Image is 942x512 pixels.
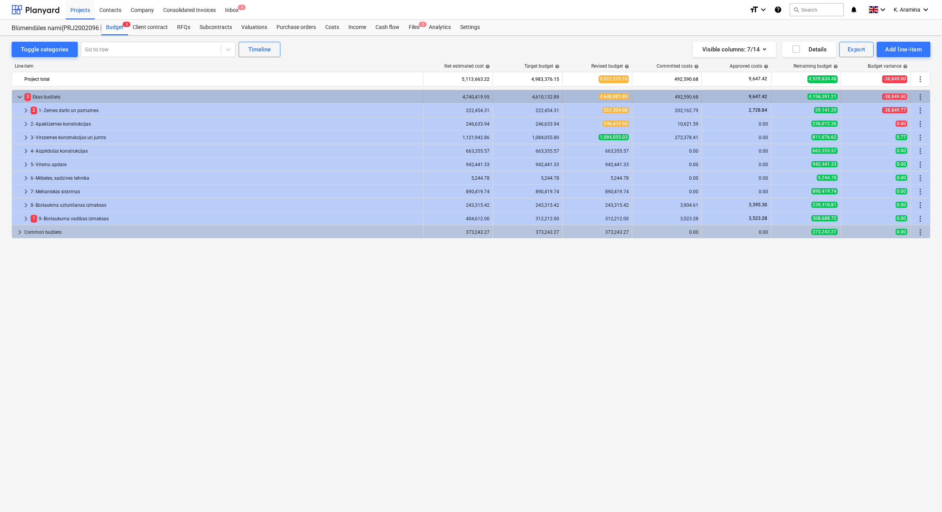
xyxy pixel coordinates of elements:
[272,20,321,35] a: Purchase orders
[24,93,31,100] span: 3
[811,148,838,154] span: 663,355.57
[748,202,768,208] span: 3,395.30
[811,121,838,127] span: 236,012.36
[602,107,629,113] span: 261,304.08
[901,64,908,69] span: help
[916,228,925,237] span: More actions
[705,230,768,235] div: 0.00
[896,229,907,235] span: 0.00
[839,42,874,57] button: Export
[419,22,427,27] span: 2
[21,214,31,223] span: keyboard_arrow_right
[24,91,420,103] div: Ēkas budžets
[903,475,942,512] iframe: Chat Widget
[566,202,629,208] div: 243,315.42
[496,135,559,140] div: 1,084,055.80
[427,175,490,181] div: 5,244.78
[427,230,490,235] div: 373,243.27
[31,213,420,225] div: 9- Būvlaukuma vadības izmaksas
[896,121,907,127] span: 0.00
[12,42,78,57] button: Toggle categories
[896,161,907,167] span: 0.00
[195,20,237,35] a: Subcontracts
[12,24,92,32] div: Blūmendāles nami(PRJ2002096 Prūšu 3 kārta) - 2601984
[896,202,907,208] span: 0.00
[794,63,838,69] div: Remaining budget
[128,20,172,35] a: Client contract
[566,148,629,154] div: 663,355.57
[21,133,31,142] span: keyboard_arrow_right
[21,119,31,129] span: keyboard_arrow_right
[566,189,629,194] div: 890,419.74
[896,134,907,140] span: 0.77
[705,189,768,194] div: 0.00
[496,162,559,167] div: 942,441.33
[31,185,420,198] div: 7- Mehaniskās sistēmas
[635,216,698,221] div: 3,523.28
[21,146,31,156] span: keyboard_arrow_right
[424,20,456,35] a: Analytics
[101,20,128,35] div: Budget
[239,42,280,57] button: Timeline
[748,216,768,221] span: 3,523.28
[635,73,698,85] div: 492,590.68
[705,121,768,127] div: 0.00
[24,73,420,85] div: Project total
[693,42,776,57] button: Visible columns:7/14
[811,202,838,208] span: 239,410.81
[916,119,925,129] span: More actions
[882,94,907,100] span: -38,849.00
[496,73,559,85] div: 4,983,376.15
[172,20,195,35] div: RFQs
[15,228,24,237] span: keyboard_arrow_right
[553,64,560,69] span: help
[31,104,420,117] div: 1- Zemes darbi un pamatnes
[427,121,490,127] div: 246,633.94
[456,20,485,35] a: Settings
[759,5,768,14] i: keyboard_arrow_down
[635,162,698,167] div: 0.00
[705,175,768,181] div: 0.00
[705,135,768,140] div: 0.00
[748,76,768,82] span: 9,647.42
[850,5,858,14] i: notifications
[693,64,699,69] span: help
[599,134,629,140] span: 1,084,055.03
[916,92,925,102] span: More actions
[404,20,424,35] a: Files2
[21,187,31,196] span: keyboard_arrow_right
[31,199,420,211] div: 8- Būvlaukma uzturēšanas izmaksas
[916,106,925,115] span: More actions
[916,133,925,142] span: More actions
[635,189,698,194] div: 0.00
[427,162,490,167] div: 942,441.33
[877,42,930,57] button: Add line-item
[24,226,420,238] div: Common budžets
[444,63,490,69] div: Net estimated cost
[31,215,37,222] span: 1
[524,63,560,69] div: Target budget
[882,75,907,83] span: -38,849.00
[882,107,907,113] span: -38,849.77
[566,175,629,181] div: 5,244.78
[496,230,559,235] div: 373,243.27
[811,188,838,194] span: 890,419.74
[427,202,490,208] div: 243,315.42
[566,162,629,167] div: 942,441.33
[916,146,925,156] span: More actions
[896,148,907,154] span: 0.00
[848,44,865,54] div: Export
[896,188,907,194] span: 0.00
[31,118,420,130] div: 2- Apakšzemes konstrukcijas
[894,7,920,13] span: K. Aramina
[705,148,768,154] div: 0.00
[730,63,768,69] div: Approved costs
[790,3,844,16] button: Search
[762,64,768,69] span: help
[101,20,128,35] a: Budget3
